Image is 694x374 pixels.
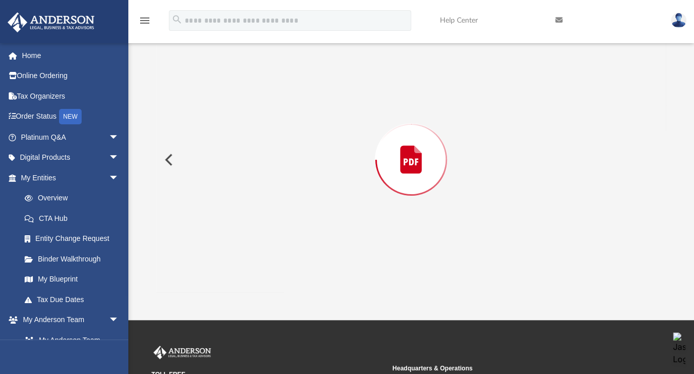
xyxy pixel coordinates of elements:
[139,14,151,27] i: menu
[14,249,134,269] a: Binder Walkthrough
[109,127,129,148] span: arrow_drop_down
[7,86,134,106] a: Tax Organizers
[14,229,134,249] a: Entity Change Request
[7,167,134,188] a: My Entitiesarrow_drop_down
[7,45,134,66] a: Home
[139,20,151,27] a: menu
[171,14,183,25] i: search
[14,330,124,350] a: My Anderson Team
[14,208,134,229] a: CTA Hub
[7,310,129,330] a: My Anderson Teamarrow_drop_down
[7,66,134,86] a: Online Ordering
[7,127,134,147] a: Platinum Q&Aarrow_drop_down
[5,12,98,32] img: Anderson Advisors Platinum Portal
[109,310,129,331] span: arrow_drop_down
[59,109,82,124] div: NEW
[109,167,129,189] span: arrow_drop_down
[671,13,686,28] img: User Pic
[392,364,626,373] small: Headquarters & Operations
[14,289,134,310] a: Tax Due Dates
[109,147,129,169] span: arrow_drop_down
[7,147,134,168] a: Digital Productsarrow_drop_down
[14,269,129,290] a: My Blueprint
[157,145,179,174] button: Previous File
[7,106,134,127] a: Order StatusNEW
[151,346,213,359] img: Anderson Advisors Platinum Portal
[14,188,134,209] a: Overview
